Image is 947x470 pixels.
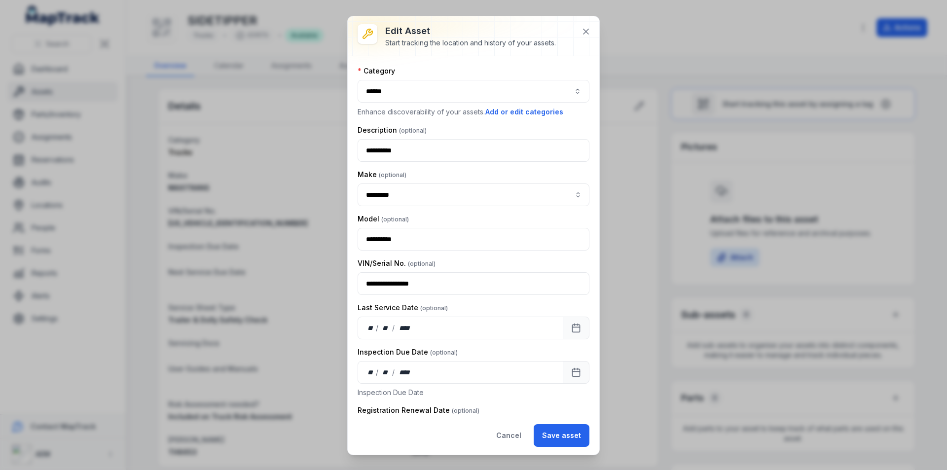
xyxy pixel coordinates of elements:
div: / [392,367,396,377]
div: / [376,323,379,333]
button: Save asset [534,424,589,447]
div: month, [379,367,393,377]
label: Description [358,125,427,135]
button: Calendar [563,317,589,339]
div: / [392,323,396,333]
div: Start tracking the location and history of your assets. [385,38,556,48]
label: Last Service Date [358,303,448,313]
h3: Edit asset [385,24,556,38]
div: month, [379,323,393,333]
p: Inspection Due Date [358,388,589,398]
button: Calendar [563,361,589,384]
label: VIN/Serial No. [358,258,436,268]
div: day, [366,367,376,377]
div: day, [366,323,376,333]
p: Enhance discoverability of your assets. [358,107,589,117]
div: year, [396,367,414,377]
label: Model [358,214,409,224]
input: asset-edit:cf[8261eee4-602e-4976-b39b-47b762924e3f]-label [358,183,589,206]
label: Registration Renewal Date [358,405,479,415]
div: year, [396,323,414,333]
button: Add or edit categories [485,107,564,117]
label: Category [358,66,395,76]
label: Inspection Due Date [358,347,458,357]
button: Cancel [488,424,530,447]
div: / [376,367,379,377]
label: Make [358,170,406,180]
